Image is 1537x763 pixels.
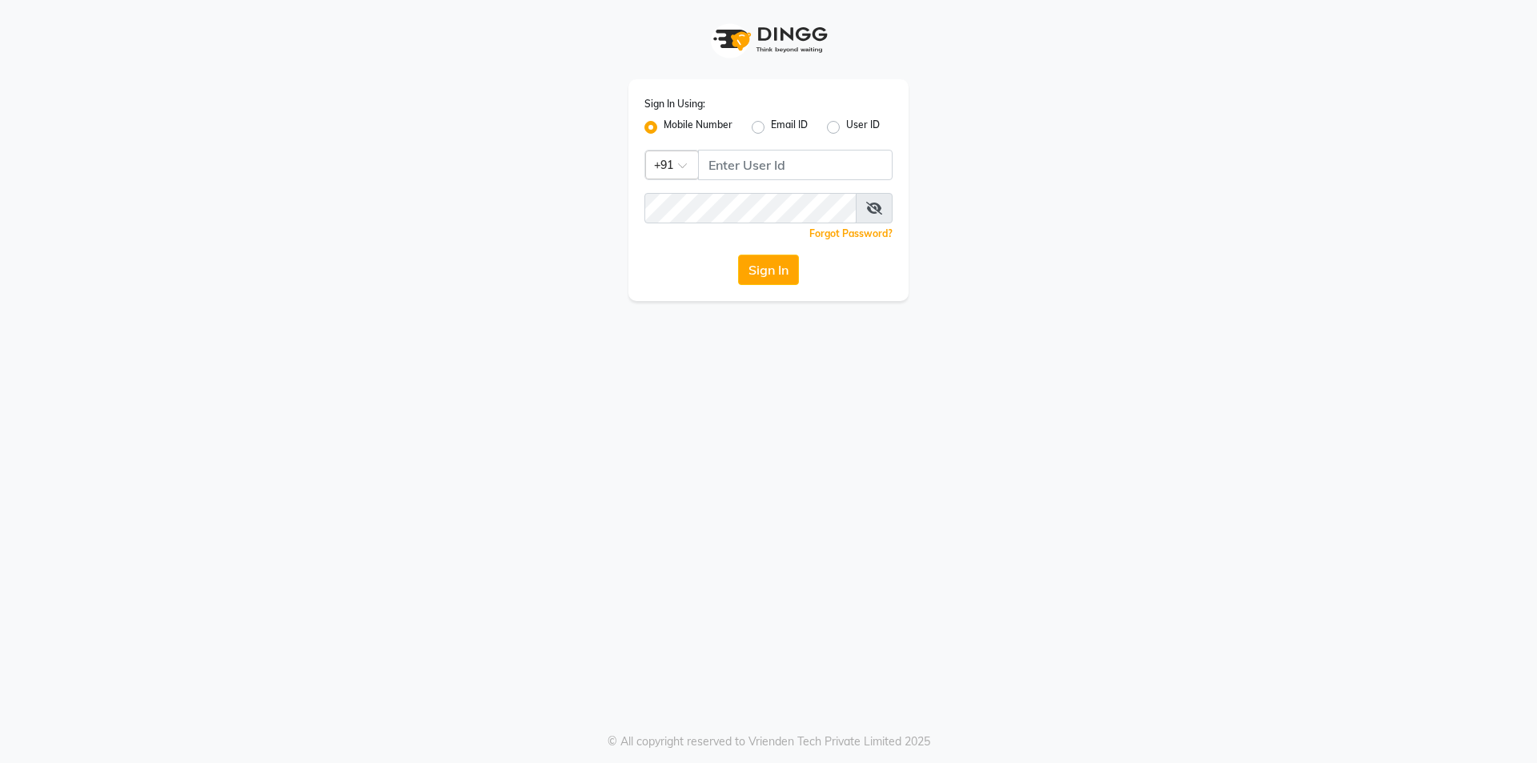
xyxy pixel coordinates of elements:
label: User ID [846,118,880,137]
input: Username [644,193,857,223]
button: Sign In [738,255,799,285]
label: Email ID [771,118,808,137]
label: Mobile Number [664,118,732,137]
a: Forgot Password? [809,227,893,239]
img: logo1.svg [704,16,833,63]
label: Sign In Using: [644,97,705,111]
input: Username [698,150,893,180]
